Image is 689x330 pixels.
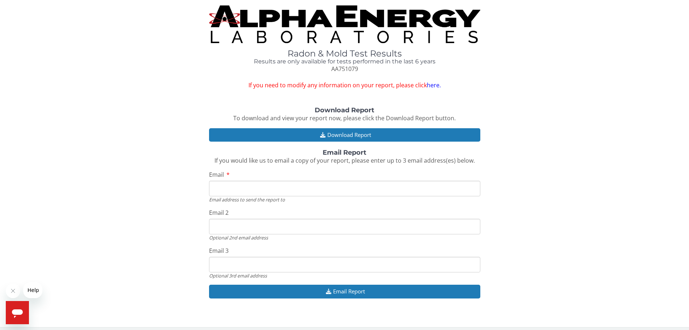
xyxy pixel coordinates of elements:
img: TightCrop.jpg [209,5,480,43]
span: Email 3 [209,247,229,255]
div: Email address to send the report to [209,196,480,203]
span: Email 2 [209,209,229,217]
div: Optional 2nd email address [209,234,480,241]
strong: Download Report [315,106,374,114]
span: If you would like us to email a copy of your report, please enter up to 3 email address(es) below. [214,156,475,164]
span: AA751079 [331,65,358,73]
span: Email [209,171,224,179]
h1: Radon & Mold Test Results [209,49,480,58]
button: Email Report [209,285,480,298]
h4: Results are only available for tests performed in the last 6 years [209,58,480,65]
div: Optional 3rd email address [209,272,480,279]
iframe: Close message [6,284,20,298]
a: here. [427,81,441,89]
iframe: Message from company [23,282,42,298]
strong: Email Report [323,149,366,156]
span: If you need to modify any information on your report, please click [209,81,480,89]
iframe: Button to launch messaging window [6,301,29,324]
span: To download and view your report now, please click the Download Report button. [233,114,456,122]
button: Download Report [209,128,480,142]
